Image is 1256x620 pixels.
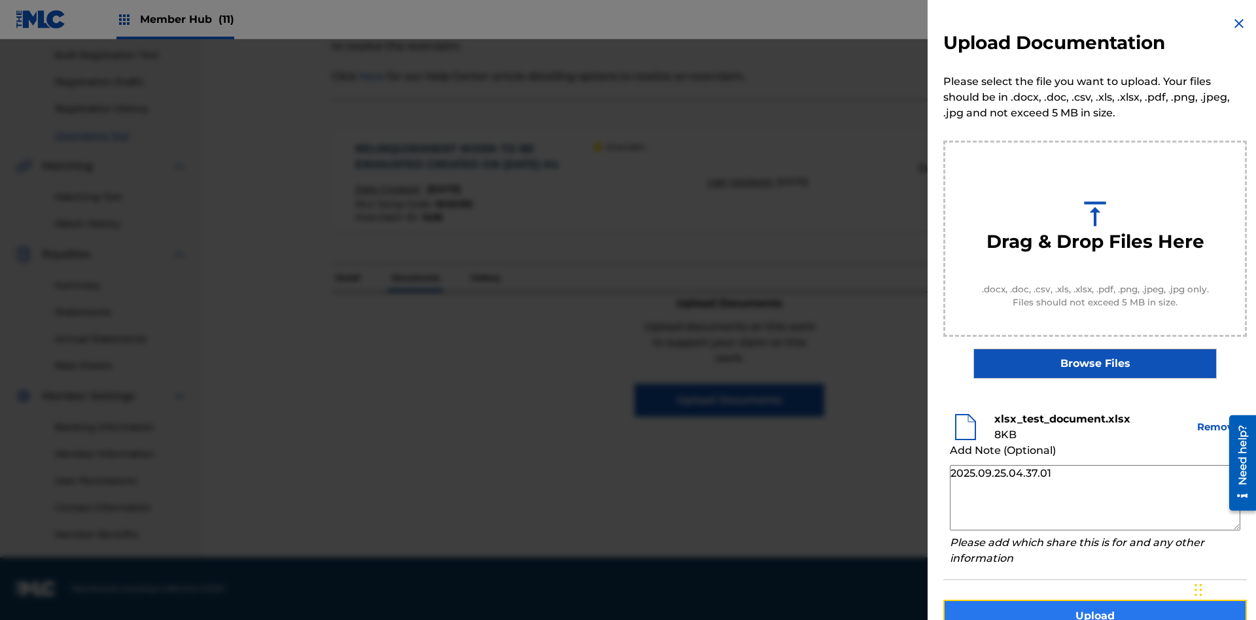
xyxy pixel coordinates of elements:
div: 8 KB [994,427,1183,443]
label: Browse Files [973,349,1216,379]
b: xlsx_test_document.xlsx [994,413,1130,425]
iframe: Chat Widget [1191,557,1256,620]
button: Remove [1196,420,1240,435]
i: Please add which share this is for and any other information [950,536,1204,564]
img: upload [1079,198,1111,230]
p: Please select the file you want to upload. Your files should be in .docx, .doc, .csv, .xls, .xlsx... [943,74,1247,121]
div: Add Note (Optional) [950,443,1240,458]
h3: Upload Documentation [943,31,1165,54]
h3: Drag & Drop Files Here [986,230,1204,253]
img: Top Rightsholders [116,12,132,27]
textarea: 2025.09.25.04.37.01 [950,465,1240,530]
span: .docx, .doc, .csv, .xls, .xlsx, .pdf, .png, .jpeg, .jpg only. Files should not exceed 5 MB in size. [971,283,1219,309]
span: (11) [218,13,234,26]
img: file-icon [950,411,981,443]
iframe: Resource Center [1219,410,1256,517]
span: Member Hub [140,12,234,27]
img: MLC Logo [16,10,66,29]
div: Drag [1195,570,1202,610]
